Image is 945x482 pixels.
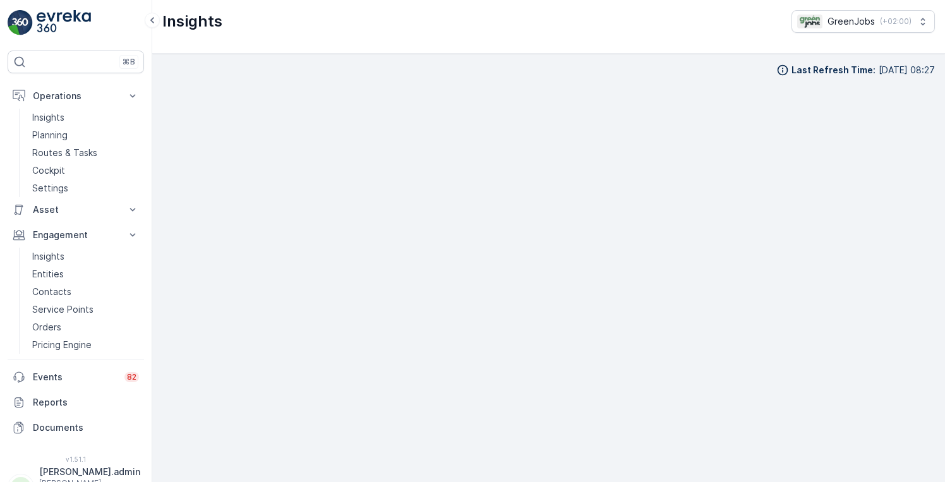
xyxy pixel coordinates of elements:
[37,10,91,35] img: logo_light-DOdMpM7g.png
[162,11,222,32] p: Insights
[792,10,935,33] button: GreenJobs(+02:00)
[32,129,68,142] p: Planning
[27,126,144,144] a: Planning
[879,64,935,76] p: [DATE] 08:27
[33,396,139,409] p: Reports
[8,222,144,248] button: Engagement
[8,365,144,390] a: Events82
[27,162,144,179] a: Cockpit
[33,203,119,216] p: Asset
[32,250,64,263] p: Insights
[27,318,144,336] a: Orders
[27,301,144,318] a: Service Points
[32,268,64,280] p: Entities
[27,265,144,283] a: Entities
[32,111,64,124] p: Insights
[8,83,144,109] button: Operations
[27,283,144,301] a: Contacts
[127,372,136,382] p: 82
[32,147,97,159] p: Routes & Tasks
[27,248,144,265] a: Insights
[39,466,140,478] p: [PERSON_NAME].admin
[33,229,119,241] p: Engagement
[32,339,92,351] p: Pricing Engine
[8,390,144,415] a: Reports
[32,286,71,298] p: Contacts
[8,455,144,463] span: v 1.51.1
[792,64,876,76] p: Last Refresh Time :
[880,16,912,27] p: ( +02:00 )
[8,197,144,222] button: Asset
[27,144,144,162] a: Routes & Tasks
[32,182,68,195] p: Settings
[32,321,61,334] p: Orders
[123,57,135,67] p: ⌘B
[32,303,93,316] p: Service Points
[797,15,822,28] img: Green_Jobs_Logo.png
[828,15,875,28] p: GreenJobs
[33,421,139,434] p: Documents
[8,10,33,35] img: logo
[33,371,117,383] p: Events
[33,90,119,102] p: Operations
[32,164,65,177] p: Cockpit
[27,179,144,197] a: Settings
[27,336,144,354] a: Pricing Engine
[27,109,144,126] a: Insights
[8,415,144,440] a: Documents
